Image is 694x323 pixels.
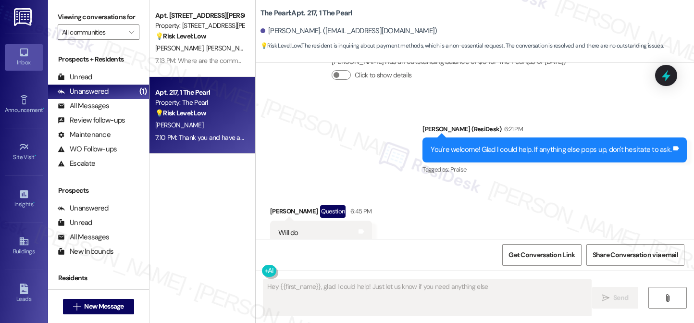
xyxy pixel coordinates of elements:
span: Get Conversation Link [508,250,575,260]
div: [PERSON_NAME] [270,205,372,221]
i:  [129,28,134,36]
span: • [33,199,35,206]
a: Site Visit • [5,139,43,165]
a: Insights • [5,186,43,212]
span: [PERSON_NAME] [155,44,206,52]
strong: 💡 Risk Level: Low [155,32,206,40]
button: Get Conversation Link [502,244,581,266]
strong: 💡 Risk Level: Low [155,109,206,117]
strong: 💡 Risk Level: Low [260,42,301,50]
button: Send [592,287,639,309]
textarea: Fetching suggested responses. Please feel free to read through the conversation in the meantime. [263,280,591,316]
div: 7:13 PM: Where are the common areas? [155,56,265,65]
div: [PERSON_NAME] (ResiDesk) [422,124,687,137]
div: 6:21 PM [502,124,523,134]
span: • [43,105,44,112]
div: (1) [137,84,149,99]
a: Inbox [5,44,43,70]
span: Praise [450,165,466,174]
div: Review follow-ups [58,115,125,125]
div: 6:45 PM [348,206,372,216]
div: You're welcome! Glad I could help. If anything else pops up, don't hesitate to ask. [431,145,671,155]
label: Click to show details [355,70,411,80]
div: Unanswered [58,203,109,213]
label: Viewing conversations for [58,10,139,25]
div: WO Follow-ups [58,144,117,154]
span: New Message [84,301,124,311]
button: Share Conversation via email [586,244,684,266]
span: Send [613,293,628,303]
b: The Pearl: Apt. 217, 1 The Pearl [260,8,352,18]
div: Apt. 217, 1 The Pearl [155,87,244,98]
a: Buildings [5,233,43,259]
div: Tagged as: [422,162,687,176]
span: [PERSON_NAME] [206,44,257,52]
i:  [73,303,80,311]
span: Share Conversation via email [593,250,678,260]
div: All Messages [58,101,109,111]
span: [PERSON_NAME] [155,121,203,129]
i:  [664,294,671,302]
button: New Message [63,299,134,314]
div: [PERSON_NAME]. ([EMAIL_ADDRESS][DOMAIN_NAME]) [260,26,437,36]
span: : The resident is inquiring about payment methods, which is a non-essential request. The conversa... [260,41,664,51]
div: All Messages [58,232,109,242]
i:  [602,294,609,302]
input: All communities [62,25,124,40]
div: Unanswered [58,87,109,97]
div: 7:10 PM: Thank you and have a lovely evening! 😊 [155,133,292,142]
div: Property: The Pearl [155,98,244,108]
div: Will do [278,228,298,238]
span: • [35,152,36,159]
div: Unread [58,218,92,228]
div: Prospects [48,186,149,196]
div: Escalate [58,159,95,169]
div: New Inbounds [58,247,113,257]
div: Question [320,205,346,217]
div: Residents [48,273,149,283]
a: Leads [5,281,43,307]
div: Property: [STREET_ADDRESS][PERSON_NAME] [155,21,244,31]
div: Maintenance [58,130,111,140]
img: ResiDesk Logo [14,8,34,26]
div: Apt. [STREET_ADDRESS][PERSON_NAME] [155,11,244,21]
div: Prospects + Residents [48,54,149,64]
div: Unread [58,72,92,82]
